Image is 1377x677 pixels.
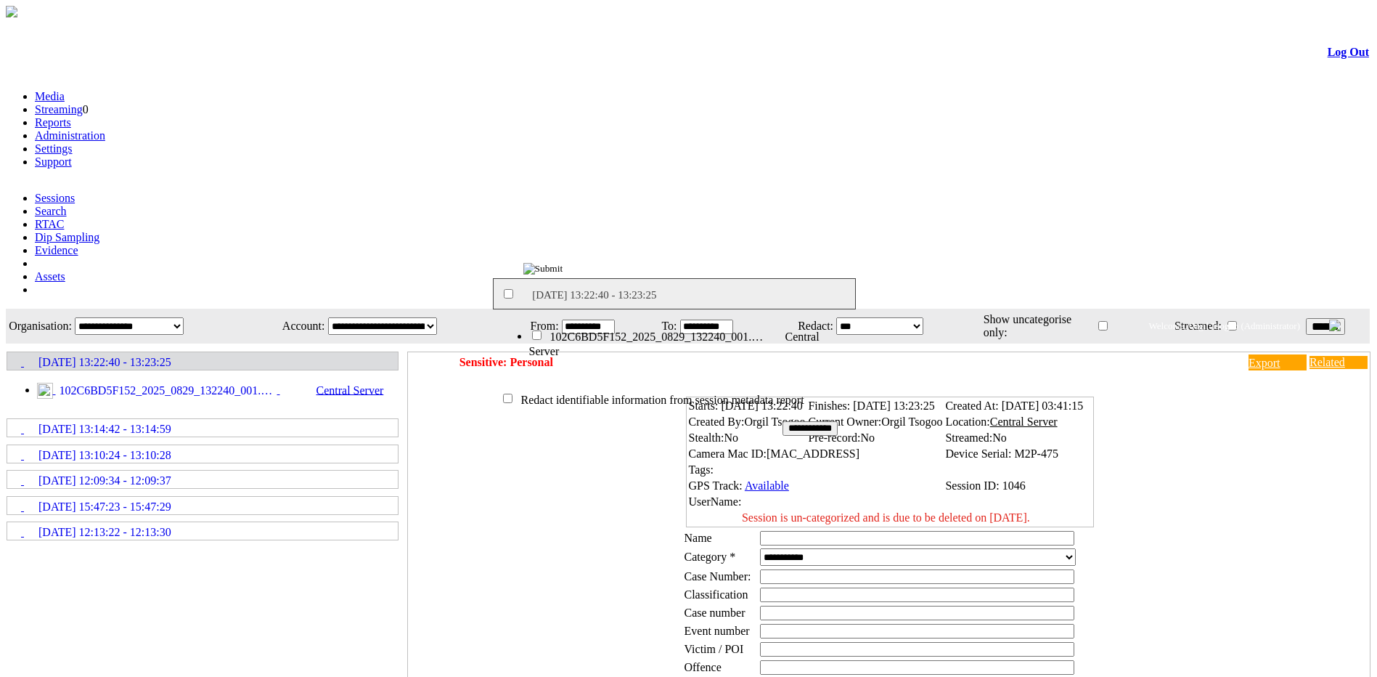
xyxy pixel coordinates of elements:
[518,394,804,407] span: Redact identifiable information from session metadata report
[547,331,768,344] span: 102C6BD5F152_2025_0829_132240_001.MP4
[523,263,563,275] input: Submit
[493,263,520,275] span: Export
[529,331,820,357] span: Central Server
[532,289,656,301] span: [DATE] 13:22:40 - 13:23:25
